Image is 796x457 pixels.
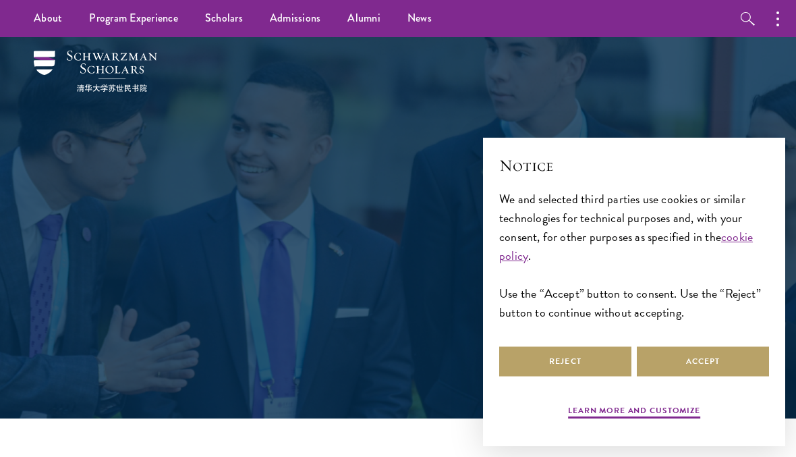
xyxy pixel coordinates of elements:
[499,190,769,323] div: We and selected third parties use cookies or similar technologies for technical purposes and, wit...
[499,227,753,265] a: cookie policy
[34,51,157,92] img: Schwarzman Scholars
[499,346,631,377] button: Reject
[568,404,700,421] button: Learn more and customize
[499,154,769,177] h2: Notice
[637,346,769,377] button: Accept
